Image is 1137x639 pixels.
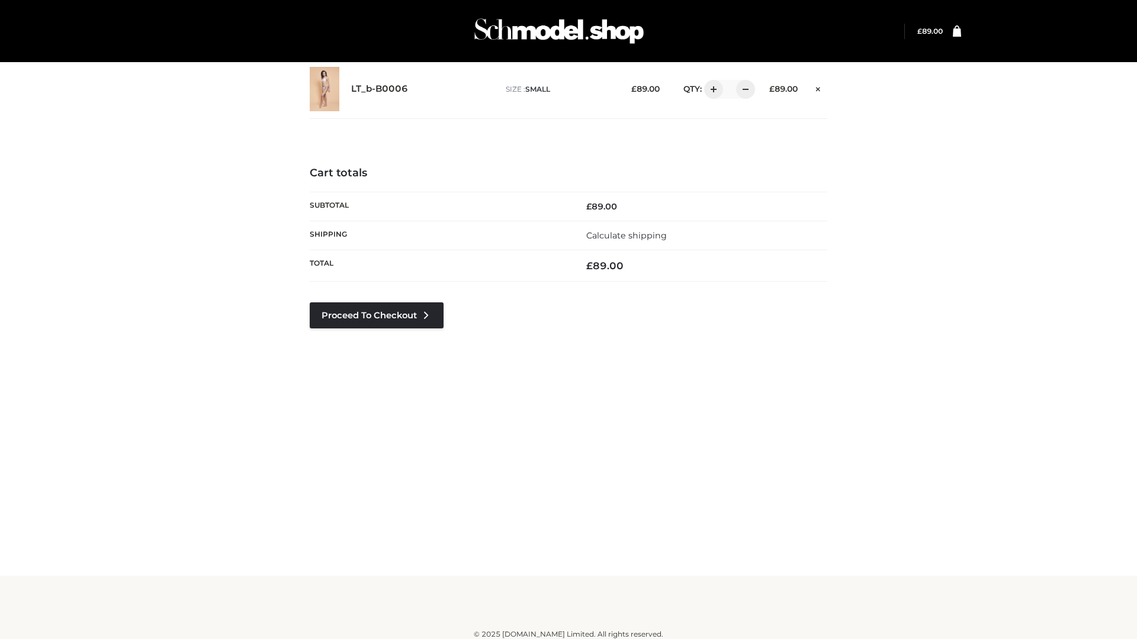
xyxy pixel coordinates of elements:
a: £89.00 [917,27,943,35]
img: LT_b-B0006 - SMALL [310,67,339,111]
bdi: 89.00 [631,84,660,93]
a: Proceed to Checkout [310,302,444,328]
bdi: 89.00 [586,260,624,272]
div: QTY: [672,80,751,99]
th: Subtotal [310,192,568,221]
h4: Cart totals [310,167,827,180]
span: £ [769,84,775,93]
p: size : [506,84,613,95]
a: LT_b-B0006 [351,83,408,95]
a: Remove this item [810,80,827,95]
img: Schmodel Admin 964 [470,8,648,54]
span: £ [586,201,592,212]
span: £ [917,27,922,35]
span: SMALL [525,85,550,93]
span: £ [586,260,593,272]
span: £ [631,84,637,93]
bdi: 89.00 [917,27,943,35]
th: Shipping [310,221,568,250]
bdi: 89.00 [769,84,798,93]
th: Total [310,250,568,282]
a: Calculate shipping [586,230,667,241]
bdi: 89.00 [586,201,617,212]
